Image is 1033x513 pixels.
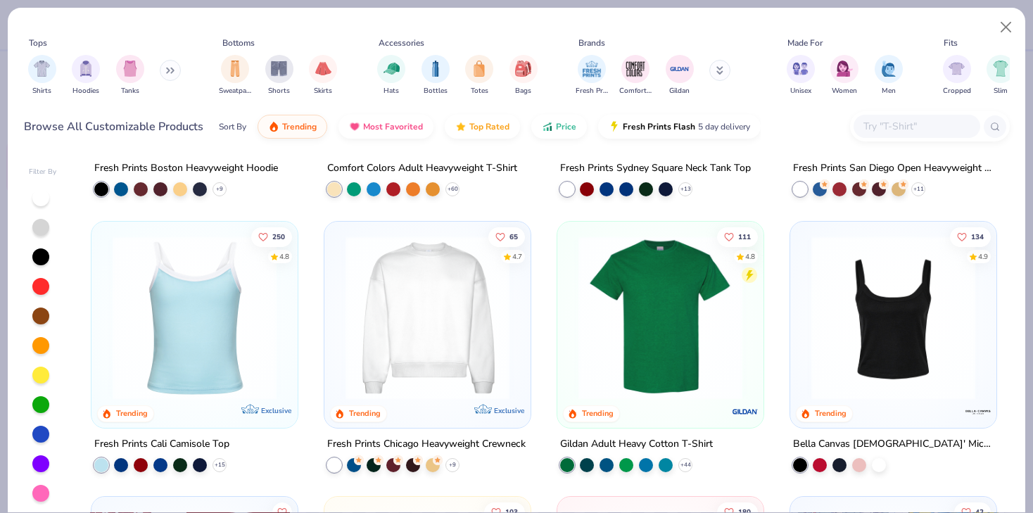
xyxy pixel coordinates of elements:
[804,235,982,399] img: 8af284bf-0d00-45ea-9003-ce4b9a3194ad
[428,61,443,77] img: Bottles Image
[993,61,1008,77] img: Slim Image
[731,397,759,425] img: Gildan logo
[29,37,47,49] div: Tops
[609,121,620,132] img: flash.gif
[943,55,971,96] div: filter for Cropped
[271,61,287,77] img: Shorts Image
[881,61,896,77] img: Men Image
[377,55,405,96] button: filter button
[32,86,51,96] span: Shirts
[598,115,761,139] button: Fresh Prints Flash5 day delivery
[471,86,488,96] span: Totes
[215,460,225,469] span: + 15
[261,405,291,414] span: Exclusive
[830,55,858,96] div: filter for Women
[576,55,608,96] button: filter button
[680,184,690,193] span: + 13
[34,61,50,77] img: Shirts Image
[698,119,750,135] span: 5 day delivery
[219,55,251,96] button: filter button
[282,121,317,132] span: Trending
[669,86,690,96] span: Gildan
[787,55,815,96] div: filter for Unisex
[327,435,526,452] div: Fresh Prints Chicago Heavyweight Crewneck
[787,55,815,96] button: filter button
[265,55,293,96] button: filter button
[219,55,251,96] div: filter for Sweatpants
[280,251,290,262] div: 4.8
[749,235,927,399] img: c7959168-479a-4259-8c5e-120e54807d6b
[717,227,758,246] button: Like
[793,159,994,177] div: Fresh Prints San Diego Open Heavyweight Sweatpants
[377,55,405,96] div: filter for Hats
[384,61,400,77] img: Hats Image
[72,86,99,96] span: Hoodies
[787,37,823,49] div: Made For
[556,121,576,132] span: Price
[509,55,538,96] button: filter button
[494,405,524,414] span: Exclusive
[268,121,279,132] img: trending.gif
[882,86,896,96] span: Men
[666,55,694,96] button: filter button
[94,159,278,177] div: Fresh Prints Boston Heavyweight Hoodie
[971,233,984,240] span: 134
[987,55,1015,96] div: filter for Slim
[950,227,991,246] button: Like
[349,121,360,132] img: most_fav.gif
[830,55,858,96] button: filter button
[745,251,755,262] div: 4.8
[94,435,229,452] div: Fresh Prints Cali Camisole Top
[576,86,608,96] span: Fresh Prints
[994,86,1008,96] span: Slim
[978,251,988,262] div: 4.9
[862,118,970,134] input: Try "T-Shirt"
[837,61,853,77] img: Women Image
[222,37,255,49] div: Bottoms
[363,121,423,132] span: Most Favorited
[424,86,448,96] span: Bottles
[116,55,144,96] div: filter for Tanks
[448,184,458,193] span: + 60
[268,86,290,96] span: Shorts
[560,159,751,177] div: Fresh Prints Sydney Square Neck Tank Top
[832,86,857,96] span: Women
[666,55,694,96] div: filter for Gildan
[669,58,690,80] img: Gildan Image
[515,61,531,77] img: Bags Image
[338,235,516,399] img: 1358499d-a160-429c-9f1e-ad7a3dc244c9
[309,55,337,96] button: filter button
[993,14,1020,41] button: Close
[578,37,605,49] div: Brands
[512,251,522,262] div: 4.7
[465,55,493,96] div: filter for Totes
[216,184,223,193] span: + 9
[963,397,991,425] img: Bella + Canvas logo
[790,86,811,96] span: Unisex
[449,460,456,469] span: + 9
[516,235,695,399] img: 9145e166-e82d-49ae-94f7-186c20e691c9
[471,61,487,77] img: Totes Image
[315,61,331,77] img: Skirts Image
[509,55,538,96] div: filter for Bags
[252,227,293,246] button: Like
[121,86,139,96] span: Tanks
[581,58,602,80] img: Fresh Prints Image
[106,235,284,399] img: a25d9891-da96-49f3-a35e-76288174bf3a
[987,55,1015,96] button: filter button
[943,55,971,96] button: filter button
[560,435,713,452] div: Gildan Adult Heavy Cotton T-Shirt
[515,86,531,96] span: Bags
[465,55,493,96] button: filter button
[469,121,509,132] span: Top Rated
[116,55,144,96] button: filter button
[488,227,525,246] button: Like
[338,115,433,139] button: Most Favorited
[78,61,94,77] img: Hoodies Image
[949,61,965,77] img: Cropped Image
[875,55,903,96] div: filter for Men
[219,120,246,133] div: Sort By
[327,159,517,177] div: Comfort Colors Adult Heavyweight T-Shirt
[571,235,749,399] img: db319196-8705-402d-8b46-62aaa07ed94f
[455,121,467,132] img: TopRated.gif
